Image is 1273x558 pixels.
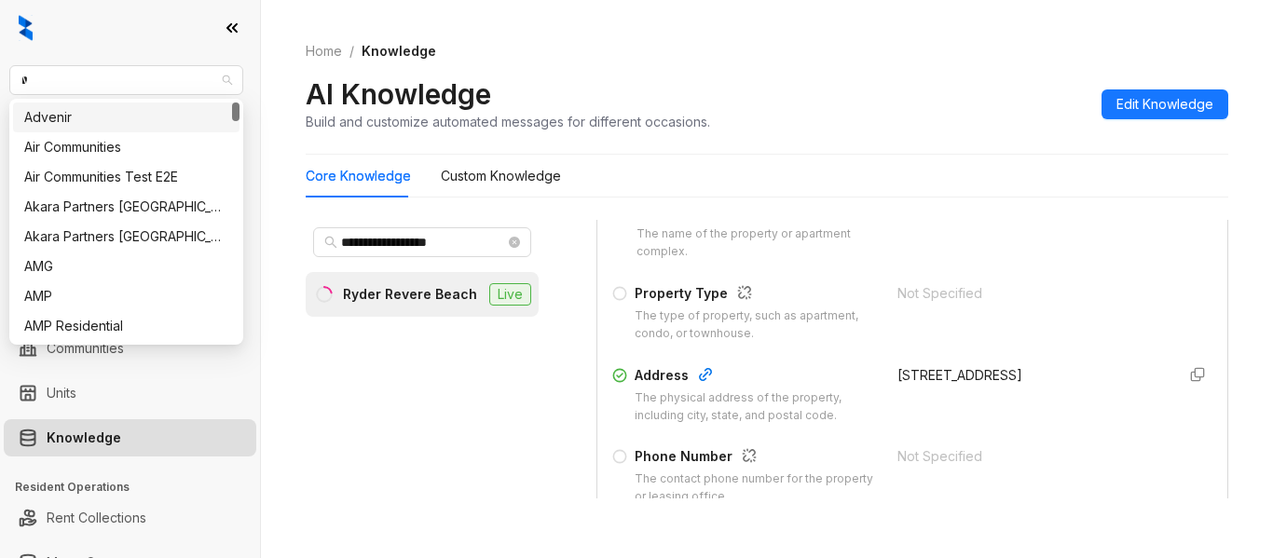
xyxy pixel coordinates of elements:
div: Akara Partners Nashville [13,192,240,222]
span: Knowledge [362,43,436,59]
div: Akara Partners [GEOGRAPHIC_DATA] [24,197,228,217]
div: AMP [24,286,228,306]
li: Units [4,374,256,412]
div: Advenir [24,107,228,128]
li: Communities [4,330,256,367]
div: Core Knowledge [306,166,411,186]
div: Akara Partners [GEOGRAPHIC_DATA] [24,226,228,247]
div: Phone Number [635,446,875,470]
div: Address [635,365,875,389]
div: Build and customize automated messages for different occasions. [306,112,710,131]
span: close-circle [509,237,520,248]
li: Knowledge [4,419,256,456]
div: The physical address of the property, including city, state, and postal code. [635,389,875,425]
a: Rent Collections [47,499,146,537]
div: AMG [24,256,228,277]
a: Knowledge [47,419,121,456]
div: [STREET_ADDRESS] [897,365,1160,386]
div: Air Communities [13,132,240,162]
div: Akara Partners Phoenix [13,222,240,252]
div: Air Communities Test E2E [13,162,240,192]
li: Collections [4,250,256,287]
a: Communities [47,330,124,367]
div: Ryder Revere Beach [343,284,477,305]
div: Custom Knowledge [441,166,561,186]
div: AMP Residential [24,316,228,336]
div: AMP Residential [13,311,240,341]
div: The name of the property or apartment complex. [636,225,875,261]
div: Advenir [13,102,240,132]
img: logo [19,15,33,41]
span: Edit Knowledge [1116,94,1213,115]
h3: Resident Operations [15,479,260,496]
div: Not Specified [897,446,1160,467]
span: search [324,236,337,249]
div: Air Communities Test E2E [24,167,228,187]
div: AMP [13,281,240,311]
a: Home [302,41,346,61]
div: AMG [13,252,240,281]
div: Not Specified [897,283,1160,304]
div: The type of property, such as apartment, condo, or townhouse. [635,307,875,343]
a: Units [47,374,76,412]
button: Edit Knowledge [1102,89,1228,119]
span: Magnolia Capital [21,66,232,94]
div: The contact phone number for the property or leasing office. [635,470,875,506]
li: Rent Collections [4,499,256,537]
h2: AI Knowledge [306,76,491,112]
li: Leasing [4,205,256,242]
div: Property Type [635,283,875,307]
li: Leads [4,125,256,162]
div: Air Communities [24,137,228,157]
li: / [349,41,354,61]
span: Live [489,283,531,306]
